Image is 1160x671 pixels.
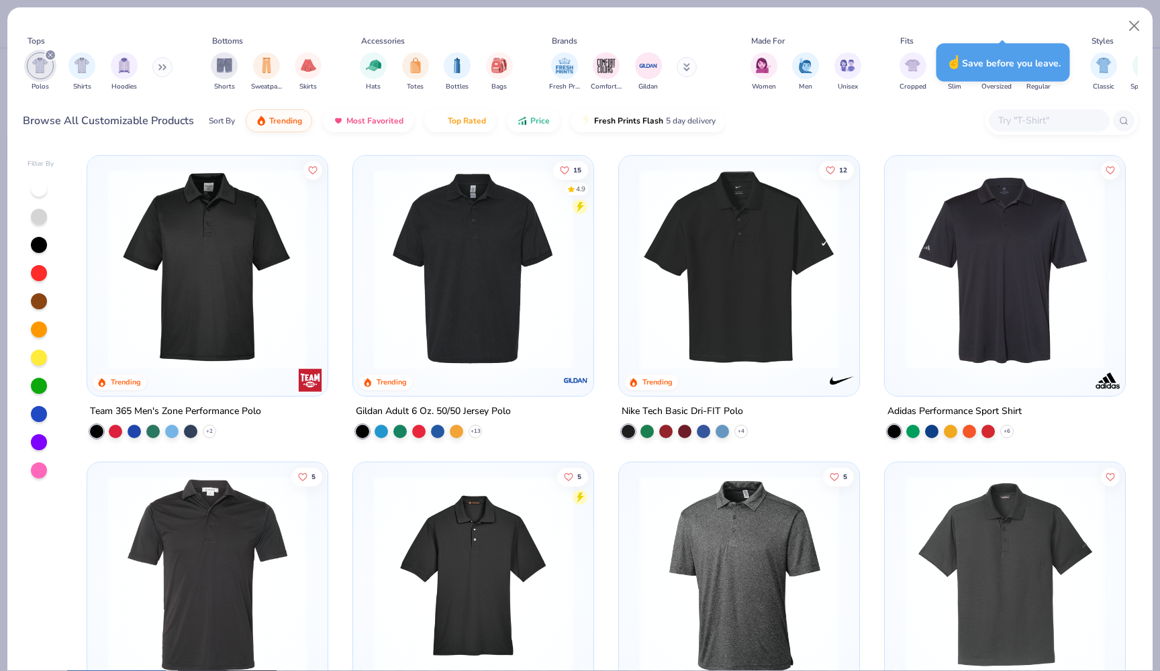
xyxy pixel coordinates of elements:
img: Polos Image [32,58,48,73]
span: Shorts [214,82,235,92]
img: 58f3562e-1865-49f9-a059-47c567f7ec2e [367,169,580,369]
button: Like [1101,160,1120,179]
img: 21a96ec8-769c-4fbe-b433-59540745f6ec [845,169,1059,369]
div: filter for Bags [486,52,513,92]
div: filter for Cropped [900,52,926,92]
span: + 2 [206,427,213,435]
button: filter button [251,52,282,92]
button: Close [1122,13,1147,39]
div: Save before you leave. [936,44,1070,82]
span: Classic [1093,82,1114,92]
img: Comfort Colors Image [596,56,616,76]
img: 8e2bd841-e4e9-4593-a0fd-0b5ea633da3f [101,169,314,369]
img: Cropped Image [905,58,920,73]
img: Gildan logo [563,367,589,394]
button: filter button [1090,52,1117,92]
div: Filter By [28,159,54,169]
img: Shirts Image [75,58,90,73]
span: Men [799,82,812,92]
span: Fresh Prints Flash [594,115,663,126]
button: Like [557,467,588,486]
img: 4e3280f1-c9f2-4cad-a8ab-4447660dba31 [580,169,793,369]
div: filter for Men [792,52,819,92]
img: Nike logo [828,367,855,394]
img: most_fav.gif [333,115,344,126]
img: Sweatpants Image [259,58,274,73]
button: filter button [591,52,622,92]
button: filter button [900,52,926,92]
button: Like [823,467,854,486]
button: filter button [834,52,861,92]
span: ☝️ [946,54,962,71]
button: filter button [444,52,471,92]
button: filter button [111,52,138,92]
img: Bags Image [491,58,506,73]
div: filter for Totes [402,52,429,92]
span: Unisex [838,82,858,92]
span: Cropped [900,82,926,92]
button: filter button [402,52,429,92]
div: Nike Tech Basic Dri-FIT Polo [622,403,743,420]
span: Price [530,115,550,126]
div: filter for Women [751,52,777,92]
div: filter for Polos [27,52,54,92]
img: Hoodies Image [117,58,132,73]
button: Trending [246,109,312,132]
button: filter button [68,52,95,92]
span: + 6 [1004,427,1010,435]
img: Adidas logo [1094,367,1120,394]
span: 5 [577,473,581,480]
div: 4.9 [576,184,585,194]
div: filter for Classic [1090,52,1117,92]
button: filter button [792,52,819,92]
div: Accessories [361,35,405,47]
div: Styles [1092,35,1114,47]
span: Comfort Colors [591,82,622,92]
span: Women [752,82,776,92]
button: filter button [295,52,322,92]
span: Bags [491,82,507,92]
button: filter button [635,52,662,92]
span: Gildan [638,82,658,92]
span: Regular [1026,82,1051,92]
span: + 4 [738,427,744,435]
span: Hoodies [111,82,137,92]
span: Hats [366,82,381,92]
div: filter for Sweatpants [251,52,282,92]
div: filter for Hats [360,52,387,92]
span: Polos [32,82,49,92]
div: filter for Fresh Prints [549,52,580,92]
img: Classic Image [1096,58,1112,73]
div: Bottoms [212,35,243,47]
span: Fresh Prints [549,82,580,92]
div: filter for Comfort Colors [591,52,622,92]
div: filter for Bottles [444,52,471,92]
img: Team 365 logo [297,367,324,394]
img: 64756ea5-4699-42a2-b186-d8e4593bce77 [632,169,846,369]
img: Gildan Image [638,56,659,76]
img: Women Image [756,58,771,73]
span: Slim [948,82,961,92]
img: Men Image [798,58,813,73]
span: Oversized [981,82,1012,92]
div: filter for Skirts [295,52,322,92]
span: Most Favorited [346,115,403,126]
span: + 13 [471,427,481,435]
img: Skirts Image [301,58,316,73]
button: Like [553,160,588,179]
button: Top Rated [424,109,496,132]
div: filter for Shirts [68,52,95,92]
span: 5 day delivery [666,113,716,129]
img: Hats Image [366,58,381,73]
div: Tops [28,35,45,47]
span: 12 [839,166,847,173]
div: Gildan Adult 6 Oz. 50/50 Jersey Polo [356,403,511,420]
div: Browse All Customizable Products [23,113,194,129]
span: Skirts [299,82,317,92]
span: Sweatpants [251,82,282,92]
button: Like [819,160,854,179]
div: Brands [552,35,577,47]
img: TopRated.gif [434,115,445,126]
button: Like [304,160,323,179]
div: Adidas Performance Sport Shirt [887,403,1022,420]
